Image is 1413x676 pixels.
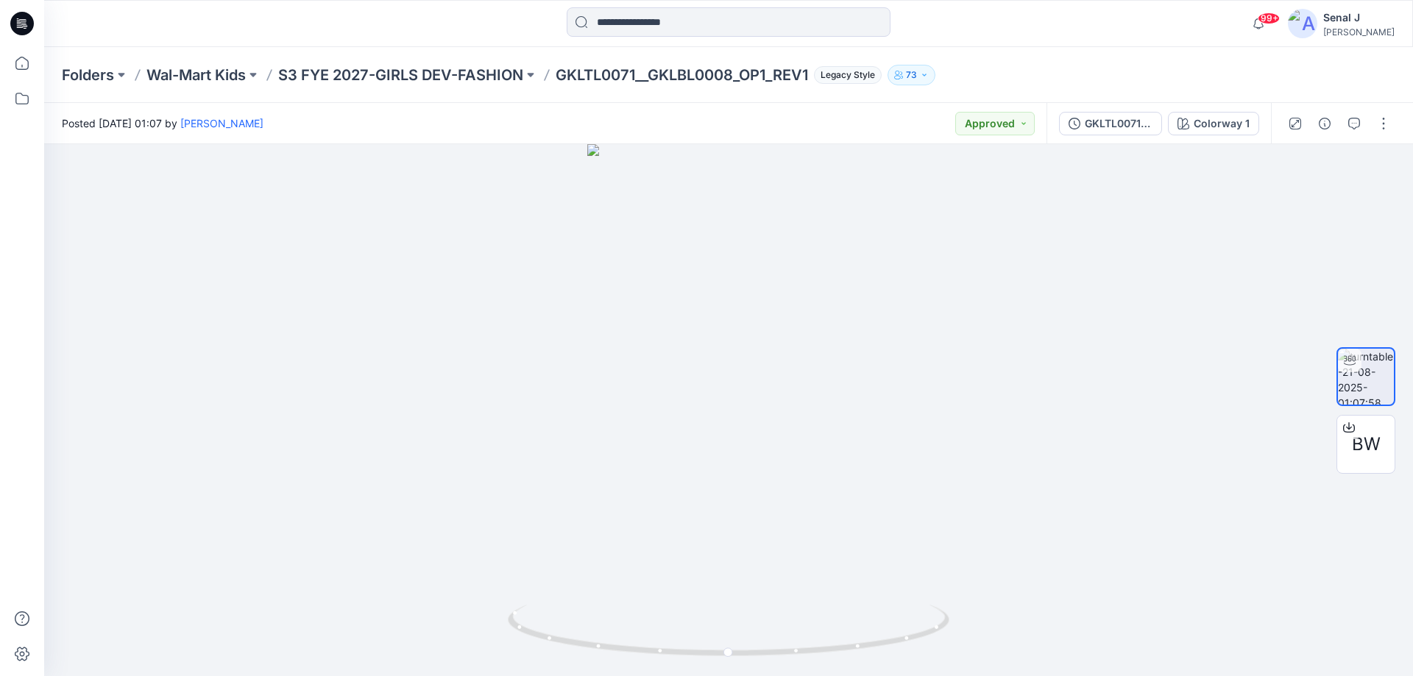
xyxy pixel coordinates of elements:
div: Colorway 1 [1194,115,1250,132]
div: Senal J [1323,9,1395,26]
span: 99+ [1258,13,1280,24]
button: Details [1313,112,1336,135]
button: Legacy Style [808,65,882,85]
button: Colorway 1 [1168,112,1259,135]
a: Folders [62,65,114,85]
span: BW [1352,431,1381,458]
a: Wal-Mart Kids [146,65,246,85]
div: [PERSON_NAME] [1323,26,1395,38]
img: turntable-21-08-2025-01:07:58 [1338,349,1394,405]
img: avatar [1288,9,1317,38]
p: 73 [906,67,917,83]
span: Legacy Style [814,66,882,84]
div: GKLTL0071__GKLBL0008_OP1_REV1 AS [1085,115,1152,132]
a: [PERSON_NAME] [180,117,263,129]
button: GKLTL0071__GKLBL0008_OP1_REV1 AS [1059,112,1162,135]
button: 73 [888,65,935,85]
p: GKLTL0071__GKLBL0008_OP1_REV1 [556,65,808,85]
a: S3 FYE 2027-GIRLS DEV-FASHION [278,65,523,85]
span: Posted [DATE] 01:07 by [62,115,263,131]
